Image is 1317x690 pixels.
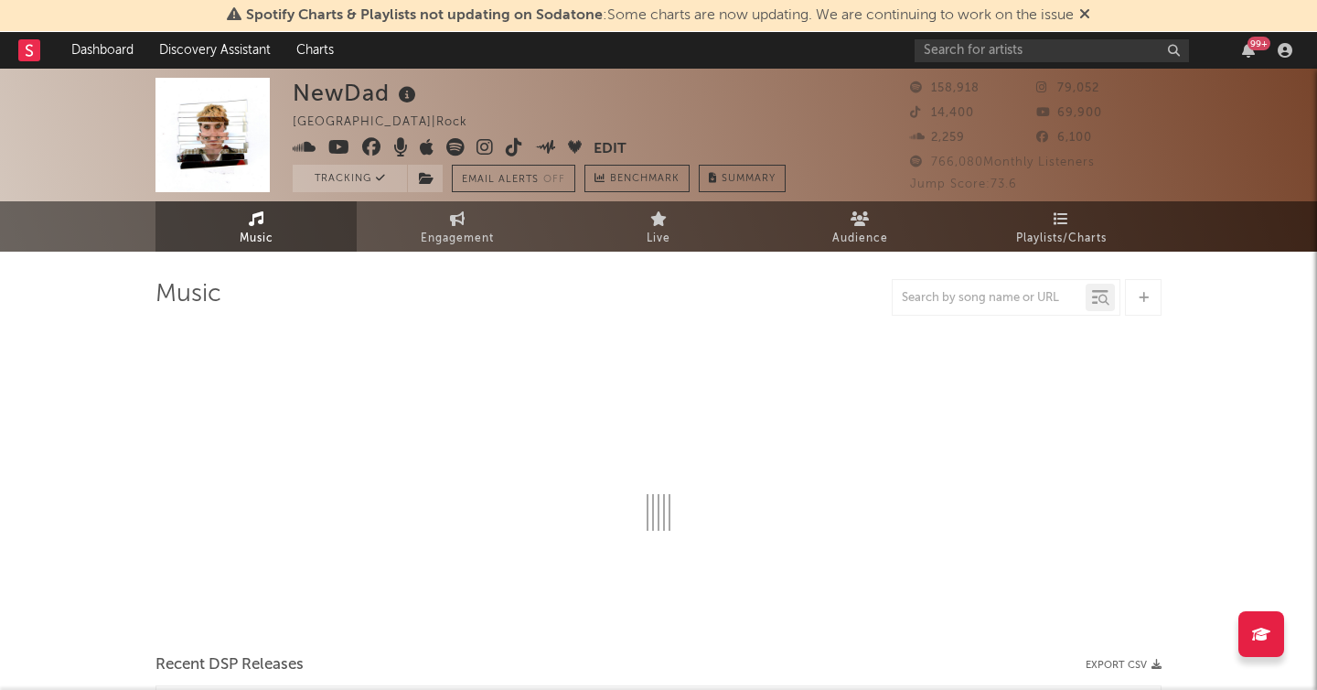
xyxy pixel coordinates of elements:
a: Playlists/Charts [960,201,1162,252]
div: 99 + [1247,37,1270,50]
a: Live [558,201,759,252]
span: 766,080 Monthly Listeners [910,156,1095,168]
span: Playlists/Charts [1016,228,1107,250]
input: Search by song name or URL [893,291,1086,306]
button: Export CSV [1086,660,1162,671]
span: Benchmark [610,168,680,190]
span: : Some charts are now updating. We are continuing to work on the issue [246,8,1074,23]
button: Edit [594,138,626,161]
button: Email AlertsOff [452,165,575,192]
span: Dismiss [1079,8,1090,23]
a: Charts [284,32,347,69]
span: Music [240,228,273,250]
a: Music [155,201,357,252]
span: 69,900 [1036,107,1102,119]
a: Engagement [357,201,558,252]
div: [GEOGRAPHIC_DATA] | Rock [293,112,488,134]
span: Audience [832,228,888,250]
span: 6,100 [1036,132,1092,144]
span: Recent DSP Releases [155,654,304,676]
button: 99+ [1242,43,1255,58]
span: Summary [722,174,776,184]
a: Benchmark [584,165,690,192]
span: 79,052 [1036,82,1099,94]
div: NewDad [293,78,421,108]
a: Dashboard [59,32,146,69]
a: Discovery Assistant [146,32,284,69]
button: Tracking [293,165,407,192]
span: Live [647,228,670,250]
em: Off [543,175,565,185]
a: Audience [759,201,960,252]
span: 2,259 [910,132,965,144]
span: Spotify Charts & Playlists not updating on Sodatone [246,8,603,23]
input: Search for artists [915,39,1189,62]
span: 14,400 [910,107,974,119]
span: Engagement [421,228,494,250]
span: Jump Score: 73.6 [910,178,1017,190]
button: Summary [699,165,786,192]
span: 158,918 [910,82,980,94]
